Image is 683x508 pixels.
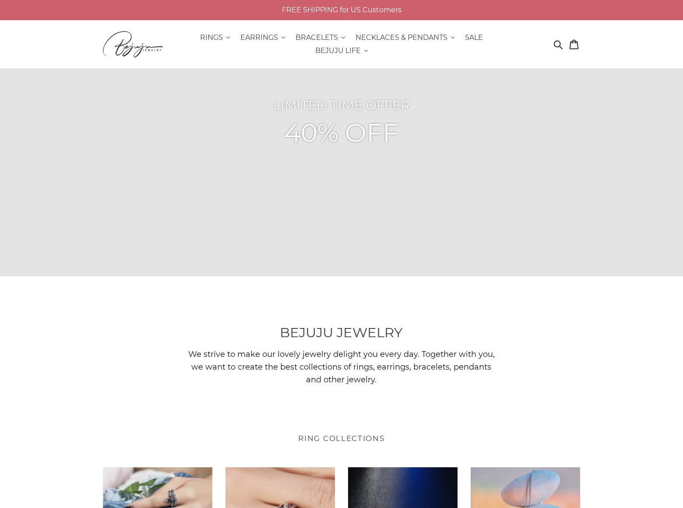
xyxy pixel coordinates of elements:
[103,31,172,57] img: Bejuju
[465,33,483,42] span: SALE
[291,31,349,44] button: BRACELETS
[296,33,338,42] span: BRACELETS
[315,46,361,55] span: BEJUJU LIFE
[551,35,575,54] input: Search
[351,31,459,44] button: NECKLACES & PENDANTS
[185,325,499,341] h2: BEJUJU JEWELRY
[103,113,580,154] p: 40% OFF
[356,33,447,42] span: NECKLACES & PENDANTS
[196,31,234,44] button: RINGS
[200,33,223,42] span: RINGS
[103,434,580,443] h2: Ring Collections
[236,31,289,44] button: EARRINGS
[311,44,372,57] button: BEJUJU LIFE
[185,348,499,386] p: We strive to make our lovely jewelry delight you every day. Together with you, we want to create ...
[103,98,580,113] h2: LIMITED TIME OFFER
[461,31,487,44] a: SALE
[240,33,278,42] span: EARRINGS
